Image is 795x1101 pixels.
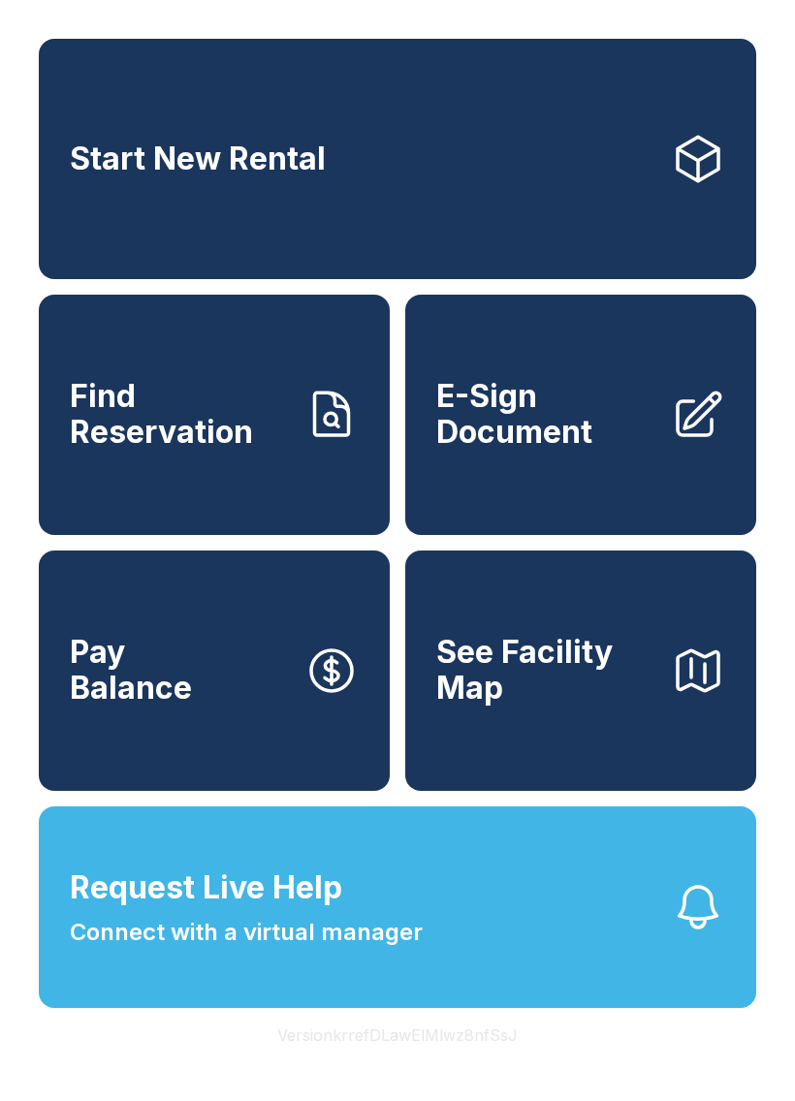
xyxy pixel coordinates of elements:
a: E-Sign Document [405,295,756,535]
a: Start New Rental [39,39,756,279]
button: VersionkrrefDLawElMlwz8nfSsJ [262,1008,533,1062]
span: Connect with a virtual manager [70,915,423,950]
button: PayBalance [39,550,390,791]
a: Find Reservation [39,295,390,535]
button: See Facility Map [405,550,756,791]
span: See Facility Map [436,635,655,706]
span: Start New Rental [70,142,326,177]
span: Find Reservation [70,379,289,450]
span: E-Sign Document [436,379,655,450]
span: Request Live Help [70,865,342,911]
button: Request Live HelpConnect with a virtual manager [39,806,756,1008]
span: Pay Balance [70,635,192,706]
